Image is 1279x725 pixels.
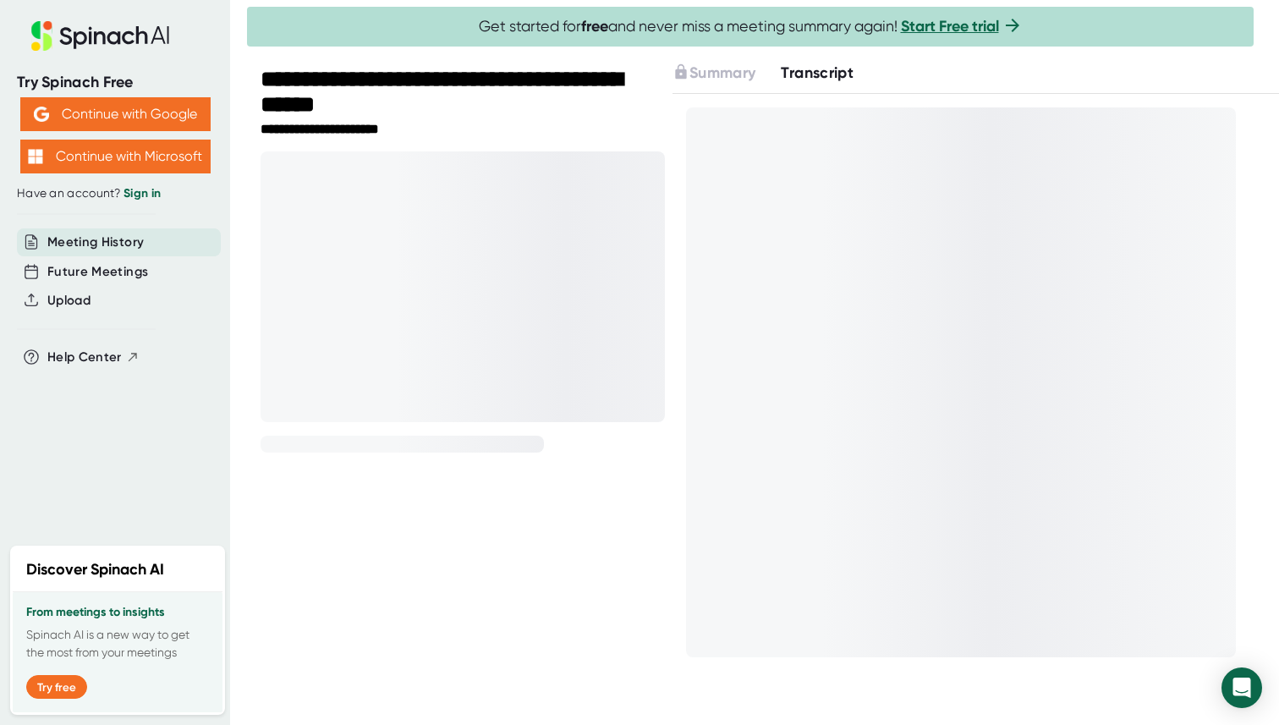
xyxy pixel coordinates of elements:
[124,186,161,200] a: Sign in
[689,63,755,82] span: Summary
[26,606,209,619] h3: From meetings to insights
[901,17,999,36] a: Start Free trial
[672,62,755,85] button: Summary
[26,675,87,699] button: Try free
[781,62,854,85] button: Transcript
[17,73,213,92] div: Try Spinach Free
[47,291,91,310] button: Upload
[47,262,148,282] button: Future Meetings
[34,107,49,122] img: Aehbyd4JwY73AAAAAElFTkSuQmCC
[26,558,164,581] h2: Discover Spinach AI
[20,97,211,131] button: Continue with Google
[26,626,209,662] p: Spinach AI is a new way to get the most from your meetings
[781,63,854,82] span: Transcript
[47,233,144,252] button: Meeting History
[479,17,1023,36] span: Get started for and never miss a meeting summary again!
[47,348,140,367] button: Help Center
[581,17,608,36] b: free
[672,62,781,85] div: Upgrade to access
[20,140,211,173] button: Continue with Microsoft
[1221,667,1262,708] div: Open Intercom Messenger
[47,348,122,367] span: Help Center
[17,186,213,201] div: Have an account?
